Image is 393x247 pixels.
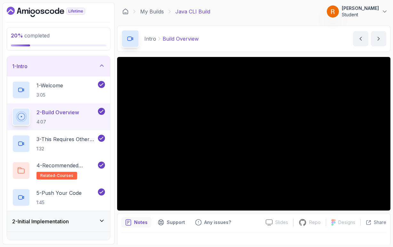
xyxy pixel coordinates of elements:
[154,217,189,227] button: Support button
[36,162,97,169] p: 4 - Recommended Courses
[12,62,28,70] h3: 1 - Intro
[342,5,379,12] p: [PERSON_NAME]
[7,7,100,17] a: Dashboard
[326,5,388,18] button: user profile image[PERSON_NAME]Student
[36,135,97,143] p: 3 - This Requires Other Courses
[12,238,42,246] h3: 3 - Interfaces
[338,219,355,226] p: Designs
[36,199,82,206] p: 1:45
[12,108,105,126] button: 2-Build Overview4:07
[7,211,110,232] button: 2-Initial Implementation
[371,31,386,46] button: next content
[374,219,386,226] p: Share
[140,8,164,15] a: My Builds
[144,35,156,43] p: Intro
[117,57,390,211] iframe: 3 - Demo
[175,8,210,15] p: Java CLI Build
[11,32,50,39] span: completed
[134,219,148,226] p: Notes
[36,119,79,125] p: 4:07
[167,219,185,226] p: Support
[7,56,110,76] button: 1-Intro
[36,146,97,152] p: 1:32
[191,217,235,227] button: Feedback button
[342,12,379,18] p: Student
[309,219,321,226] p: Repo
[12,162,105,179] button: 4-Recommended Coursesrelated-courses
[11,32,23,39] span: 20 %
[121,217,151,227] button: notes button
[36,108,79,116] p: 2 - Build Overview
[36,92,63,98] p: 3:05
[12,135,105,153] button: 3-This Requires Other Courses1:32
[353,31,368,46] button: previous content
[360,219,386,226] button: Share
[40,173,73,178] span: related-courses
[163,35,199,43] p: Build Overview
[36,82,63,89] p: 1 - Welcome
[12,188,105,206] button: 5-Push Your Code1:45
[12,81,105,99] button: 1-Welcome3:05
[275,219,288,226] p: Slides
[36,189,82,197] p: 5 - Push Your Code
[12,218,69,225] h3: 2 - Initial Implementation
[204,219,231,226] p: Any issues?
[327,5,339,18] img: user profile image
[122,8,129,15] a: Dashboard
